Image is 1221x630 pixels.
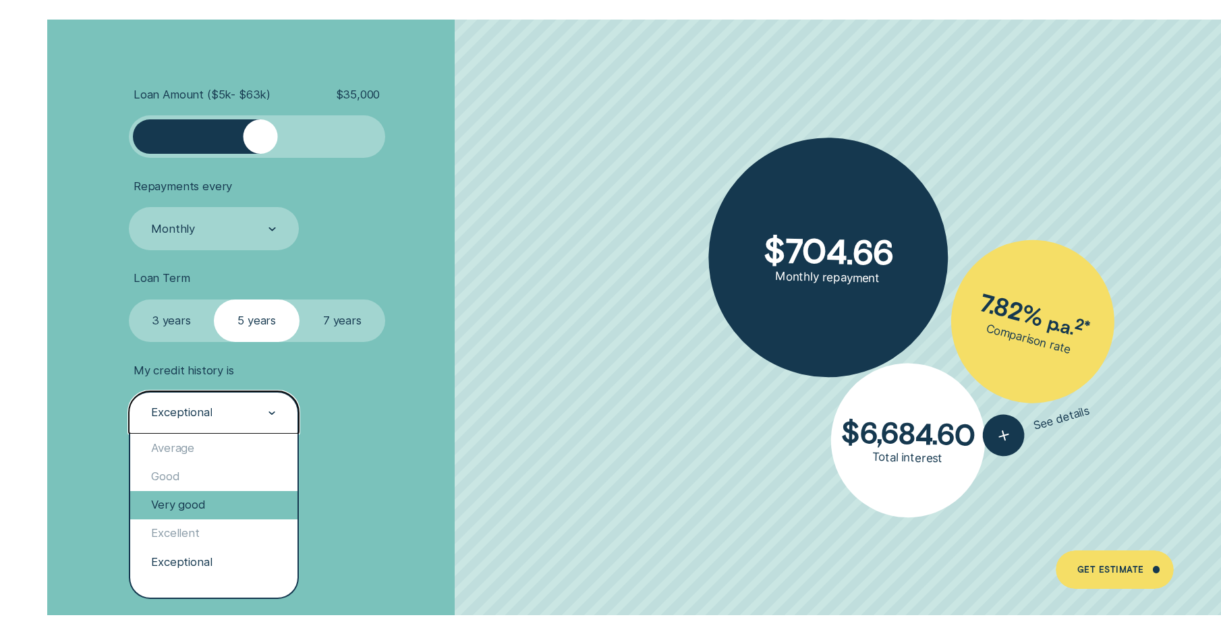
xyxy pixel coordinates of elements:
div: Very good [130,491,297,519]
label: 5 years [214,299,300,342]
div: Exceptional [130,548,297,576]
button: See details [978,391,1095,461]
span: See details [1032,404,1091,433]
label: 3 years [129,299,215,342]
div: Monthly [151,222,195,236]
div: Exceptional [151,406,212,420]
span: Loan Amount ( $5k - $63k ) [134,88,271,102]
div: Good [130,462,297,490]
span: My credit history is [134,364,234,378]
span: Loan Term [134,271,190,285]
span: $ 35,000 [336,88,380,102]
label: 7 years [300,299,385,342]
div: Average [130,434,297,462]
span: Repayments every [134,179,232,194]
div: Excellent [130,519,297,548]
a: Get Estimate [1056,550,1174,589]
